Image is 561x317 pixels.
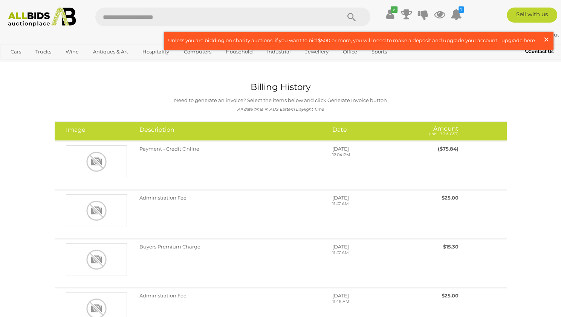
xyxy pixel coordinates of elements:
[88,46,133,58] a: Antiques & Art
[537,32,559,38] a: Sign Out
[485,32,535,38] a: [PERSON_NAME]
[21,96,540,105] p: Need to generate an invoice? Select the items below and click Generate Invoice button
[237,107,324,112] i: All date time in AUS Eastern Daylight Time
[179,46,216,58] a: Computers
[300,46,333,58] a: Jewellery
[332,244,349,250] span: [DATE]
[6,46,26,58] a: Cars
[443,244,459,250] span: $15.30
[139,244,200,250] span: Buyers Premium Charge
[525,49,553,54] b: Contact Us
[525,47,555,56] a: Contact Us
[66,126,128,133] h4: Image
[66,243,127,276] img: Buyers Premium Charge
[139,146,199,152] span: Payment - Credit Online
[262,46,296,58] a: Industrial
[384,8,396,21] a: ✔
[442,293,459,299] span: $25.00
[507,8,557,23] a: Sell with us
[138,46,174,58] a: Hospitality
[459,6,464,13] i: 1
[332,126,403,133] h4: Date
[31,46,56,58] a: Trucks
[139,195,186,201] span: Administration Fee
[6,58,69,70] a: [GEOGRAPHIC_DATA]
[332,146,349,152] span: [DATE]
[66,145,127,178] img: Payment - Credit Online
[61,46,84,58] a: Wine
[367,46,392,58] a: Sports
[338,46,362,58] a: Office
[139,293,186,299] span: Administration Fee
[451,8,462,21] a: 1
[429,131,459,136] small: (Incl. BP & GST)
[535,32,536,38] span: |
[332,195,349,201] span: [DATE]
[332,299,403,305] p: 11:46 AM
[543,32,550,47] span: ×
[415,126,459,136] h4: Amount
[21,82,540,92] h1: Billing History
[438,146,459,152] span: ($75.84)
[4,8,80,27] img: Allbids.com.au
[442,195,459,201] span: $25.00
[332,201,403,207] p: 11:47 AM
[485,32,533,38] strong: [PERSON_NAME]
[332,152,403,158] p: 12:04 PM
[332,293,349,299] span: [DATE]
[221,46,258,58] a: Household
[332,250,403,256] p: 11:47 AM
[333,8,370,26] button: Search
[391,6,397,13] i: ✔
[139,126,321,133] h4: Description
[66,194,127,227] img: Administration Fee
